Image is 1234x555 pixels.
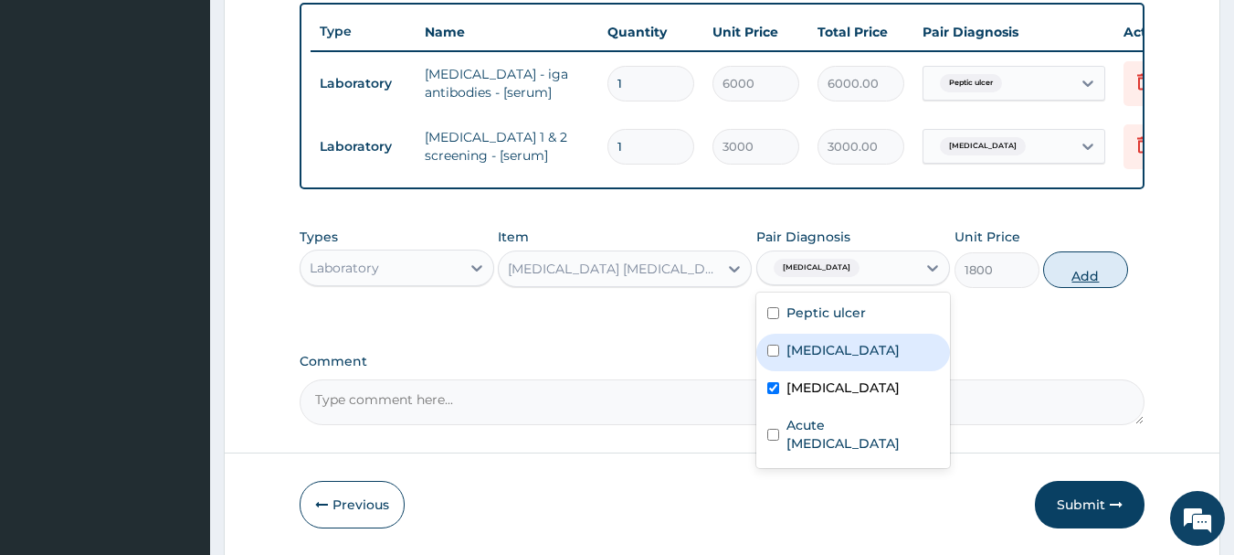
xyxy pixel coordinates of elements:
[1114,14,1206,50] th: Actions
[786,379,900,397] label: [MEDICAL_DATA]
[786,304,866,322] label: Peptic ulcer
[311,130,416,164] td: Laboratory
[310,259,379,277] div: Laboratory
[786,341,900,359] label: [MEDICAL_DATA]
[955,228,1020,246] label: Unit Price
[416,56,598,111] td: [MEDICAL_DATA] - iga antibodies - [serum]
[311,67,416,101] td: Laboratory
[786,416,940,453] label: Acute [MEDICAL_DATA]
[300,229,338,245] label: Types
[95,102,307,126] div: Chat with us now
[808,14,913,50] th: Total Price
[756,228,850,246] label: Pair Diagnosis
[300,354,1145,369] label: Comment
[300,9,343,53] div: Minimize live chat window
[311,15,416,48] th: Type
[703,14,808,50] th: Unit Price
[1043,251,1128,288] button: Add
[106,163,252,347] span: We're online!
[508,260,720,278] div: [MEDICAL_DATA] [MEDICAL_DATA] (MP) RDT
[940,74,1002,92] span: Peptic ulcer
[940,137,1026,155] span: [MEDICAL_DATA]
[598,14,703,50] th: Quantity
[9,365,348,429] textarea: Type your message and hit 'Enter'
[416,14,598,50] th: Name
[913,14,1114,50] th: Pair Diagnosis
[774,259,860,277] span: [MEDICAL_DATA]
[416,119,598,174] td: [MEDICAL_DATA] 1 & 2 screening - [serum]
[300,481,405,528] button: Previous
[498,228,529,246] label: Item
[1035,481,1144,528] button: Submit
[34,91,74,137] img: d_794563401_company_1708531726252_794563401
